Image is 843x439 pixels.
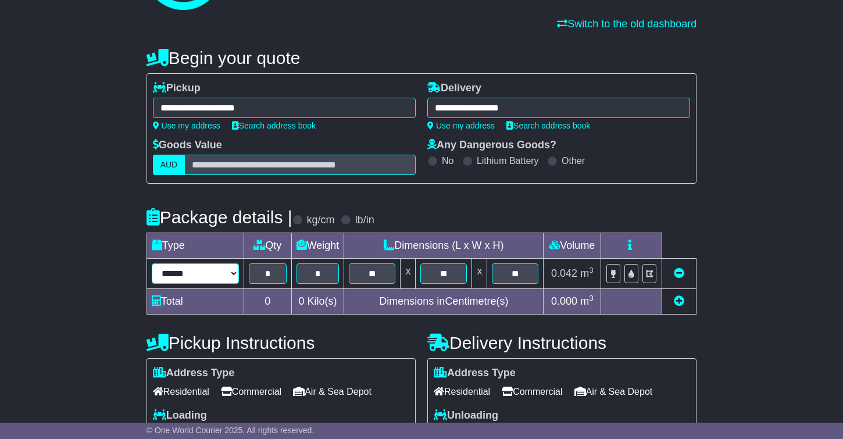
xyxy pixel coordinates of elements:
[551,295,577,307] span: 0.000
[147,48,697,67] h4: Begin your quote
[434,367,516,380] label: Address Type
[153,155,185,175] label: AUD
[574,383,653,401] span: Air & Sea Depot
[562,155,585,166] label: Other
[442,155,453,166] label: No
[401,259,416,289] td: x
[147,426,315,435] span: © One World Courier 2025. All rights reserved.
[557,18,696,30] a: Switch to the old dashboard
[580,295,594,307] span: m
[589,294,594,302] sup: 3
[427,139,556,152] label: Any Dangerous Goods?
[434,383,490,401] span: Residential
[355,214,374,227] label: lb/in
[674,295,684,307] a: Add new item
[506,121,590,130] a: Search address book
[477,155,539,166] label: Lithium Battery
[153,367,235,380] label: Address Type
[153,383,209,401] span: Residential
[147,233,244,259] td: Type
[427,82,481,95] label: Delivery
[244,289,291,315] td: 0
[244,233,291,259] td: Qty
[589,266,594,274] sup: 3
[427,121,495,130] a: Use my address
[344,289,544,315] td: Dimensions in Centimetre(s)
[344,233,544,259] td: Dimensions (L x W x H)
[299,295,305,307] span: 0
[502,383,562,401] span: Commercial
[153,121,220,130] a: Use my address
[580,267,594,279] span: m
[551,267,577,279] span: 0.042
[291,289,344,315] td: Kilo(s)
[153,82,201,95] label: Pickup
[153,409,207,422] label: Loading
[147,289,244,315] td: Total
[291,233,344,259] td: Weight
[434,409,498,422] label: Unloading
[221,383,281,401] span: Commercial
[674,267,684,279] a: Remove this item
[307,214,335,227] label: kg/cm
[147,333,416,352] h4: Pickup Instructions
[147,208,292,227] h4: Package details |
[232,121,316,130] a: Search address book
[544,233,601,259] td: Volume
[293,383,372,401] span: Air & Sea Depot
[472,259,487,289] td: x
[427,333,696,352] h4: Delivery Instructions
[153,139,222,152] label: Goods Value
